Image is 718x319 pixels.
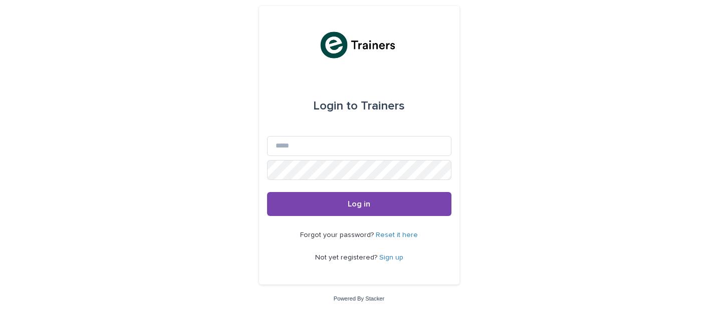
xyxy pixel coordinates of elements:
div: Trainers [313,92,405,120]
button: Log in [267,192,451,216]
a: Reset it here [376,231,418,238]
span: Forgot your password? [300,231,376,238]
span: Log in [348,200,370,208]
a: Sign up [379,254,403,261]
img: K0CqGN7SDeD6s4JG8KQk [318,30,400,60]
span: Not yet registered? [315,254,379,261]
a: Powered By Stacker [334,295,384,301]
span: Login to [313,100,358,112]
